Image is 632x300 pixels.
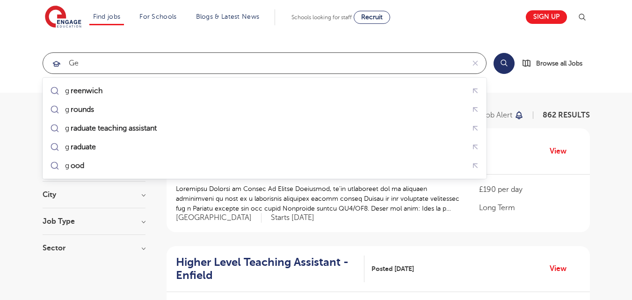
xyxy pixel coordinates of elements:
[43,191,145,198] h3: City
[468,102,482,117] button: Fill query with "grounds"
[550,145,574,157] a: View
[468,140,482,154] button: Fill query with "graduate"
[176,184,461,213] p: Loremipsu Dolorsi am Consec Ad Elitse Doeiusmod, te’in utlaboreet dol ma aliquaen adminimveni qu ...
[371,264,414,274] span: Posted [DATE]
[69,85,104,96] mark: reenwich
[43,244,145,252] h3: Sector
[65,86,104,95] div: g
[536,58,582,69] span: Browse all Jobs
[468,159,482,173] button: Fill query with "good"
[46,81,483,175] ul: Submit
[69,104,95,115] mark: rounds
[271,213,314,223] p: Starts [DATE]
[479,202,580,213] p: Long Term
[464,111,512,119] p: Save job alert
[526,10,567,24] a: Sign up
[65,105,95,114] div: g
[139,13,176,20] a: For Schools
[550,263,574,275] a: View
[176,213,262,223] span: [GEOGRAPHIC_DATA]
[464,111,524,119] button: Save job alert
[465,53,486,73] button: Clear
[93,13,121,20] a: Find jobs
[69,141,97,153] mark: raduate
[65,142,97,152] div: g
[354,11,390,24] a: Recruit
[522,58,590,69] a: Browse all Jobs
[291,14,352,21] span: Schools looking for staff
[479,184,580,195] p: £190 per day
[69,160,86,171] mark: ood
[43,53,465,73] input: Submit
[65,124,158,133] div: g
[361,14,383,21] span: Recruit
[69,123,158,134] mark: raduate teaching assistant
[45,6,81,29] img: Engage Education
[65,161,86,170] div: g
[468,84,482,98] button: Fill query with "greenwich"
[176,256,364,283] a: Higher Level Teaching Assistant - Enfield
[43,52,487,74] div: Submit
[468,121,482,136] button: Fill query with "graduate teaching assistant"
[196,13,260,20] a: Blogs & Latest News
[176,256,357,283] h2: Higher Level Teaching Assistant - Enfield
[494,53,515,74] button: Search
[543,111,590,119] span: 862 RESULTS
[43,218,145,225] h3: Job Type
